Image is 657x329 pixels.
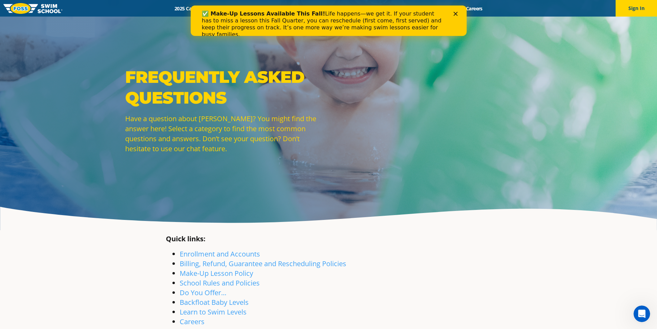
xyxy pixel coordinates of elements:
strong: Quick links: [166,234,206,243]
a: Swim Path® Program [241,5,301,12]
div: Life happens—we get it. If your student has to miss a lesson this Fall Quarter, you can reschedul... [11,5,254,32]
a: About [PERSON_NAME] [301,5,365,12]
a: School Rules and Policies [180,278,260,288]
a: Careers [180,317,205,326]
div: Close [263,6,270,10]
a: Enrollment and Accounts [180,249,260,259]
a: Learn to Swim Levels [180,307,247,317]
a: Schools [212,5,241,12]
b: ✅ Make-Up Lessons Available This Fall! [11,5,135,11]
a: Do You Offer… [180,288,227,297]
img: FOSS Swim School Logo [3,3,62,14]
a: Make-Up Lesson Policy [180,269,253,278]
a: Billing, Refund, Guarantee and Rescheduling Policies [180,259,346,268]
a: Swim Like [PERSON_NAME] [365,5,438,12]
p: Frequently Asked Questions [125,67,325,108]
iframe: Intercom live chat banner [191,6,467,36]
a: Blog [438,5,460,12]
p: Have a question about [PERSON_NAME]? You might find the answer here! Select a category to find th... [125,114,325,154]
a: Backfloat Baby Levels [180,298,249,307]
iframe: Intercom live chat [634,306,650,322]
a: 2025 Calendar [169,5,212,12]
a: Careers [460,5,488,12]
